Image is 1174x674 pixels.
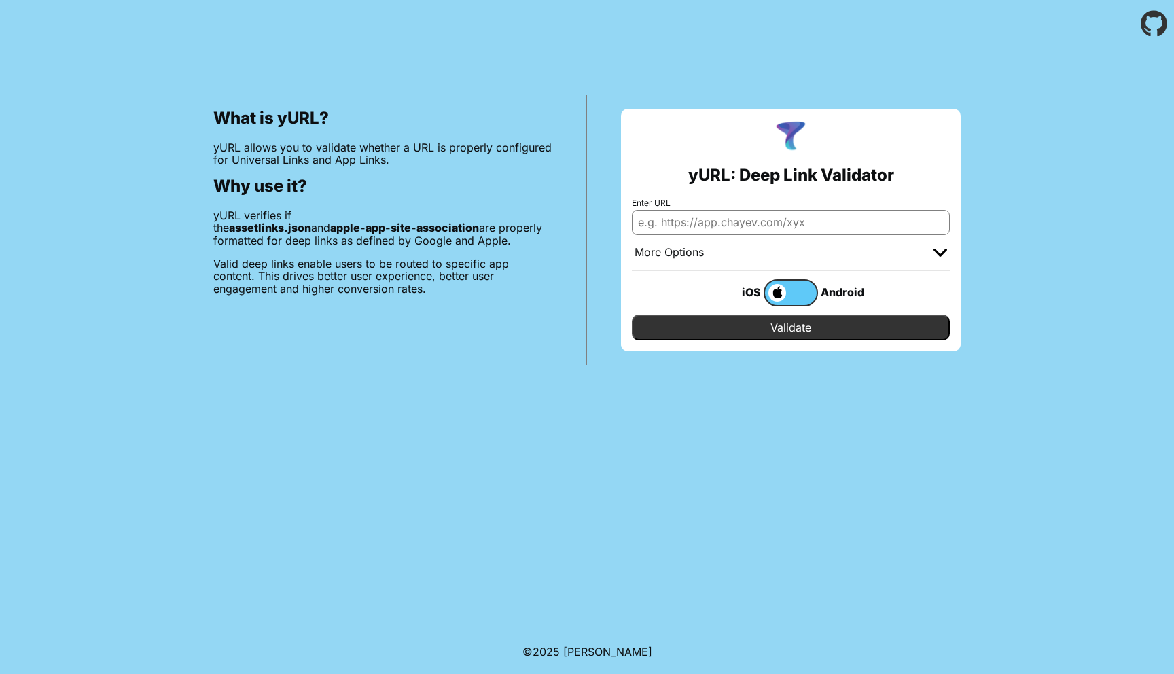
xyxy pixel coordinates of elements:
[213,141,552,166] p: yURL allows you to validate whether a URL is properly configured for Universal Links and App Links.
[533,645,560,658] span: 2025
[632,198,950,208] label: Enter URL
[635,246,704,260] div: More Options
[632,315,950,340] input: Validate
[213,209,552,247] p: yURL verifies if the and are properly formatted for deep links as defined by Google and Apple.
[709,283,764,301] div: iOS
[522,629,652,674] footer: ©
[933,249,947,257] img: chevron
[213,177,552,196] h2: Why use it?
[229,221,311,234] b: assetlinks.json
[632,210,950,234] input: e.g. https://app.chayev.com/xyx
[330,221,479,234] b: apple-app-site-association
[213,258,552,295] p: Valid deep links enable users to be routed to specific app content. This drives better user exper...
[688,166,894,185] h2: yURL: Deep Link Validator
[563,645,652,658] a: Michael Ibragimchayev's Personal Site
[818,283,872,301] div: Android
[773,120,808,155] img: yURL Logo
[213,109,552,128] h2: What is yURL?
